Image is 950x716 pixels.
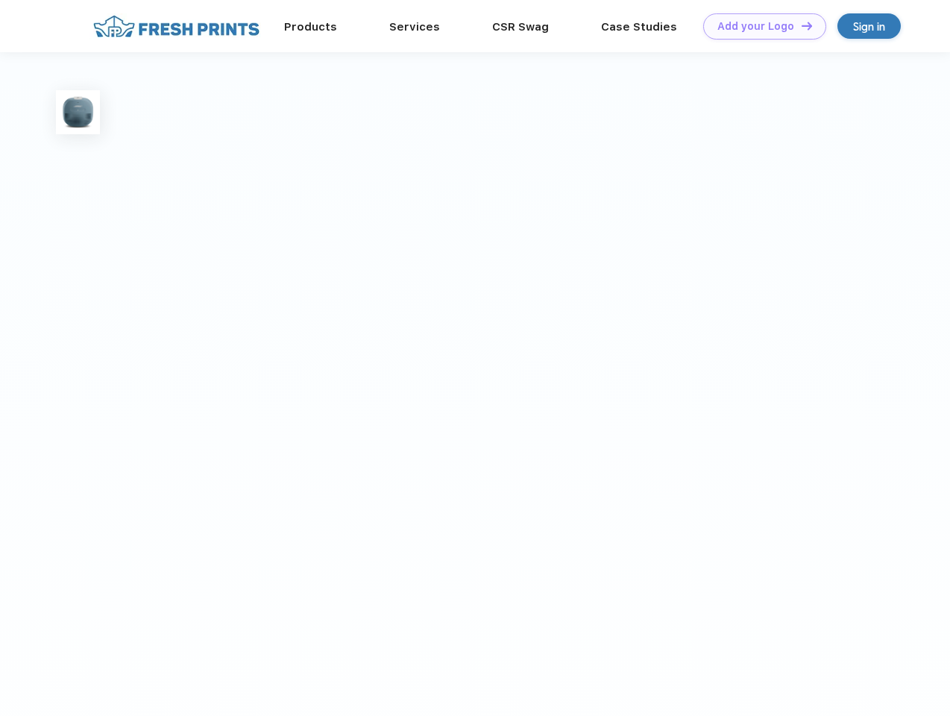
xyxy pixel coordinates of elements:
a: Services [389,20,440,34]
div: Sign in [853,18,885,35]
img: func=resize&h=100 [56,90,100,134]
img: DT [802,22,812,30]
img: fo%20logo%202.webp [89,13,264,40]
a: Products [284,20,337,34]
a: CSR Swag [492,20,549,34]
a: Sign in [837,13,901,39]
div: Add your Logo [717,20,794,33]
